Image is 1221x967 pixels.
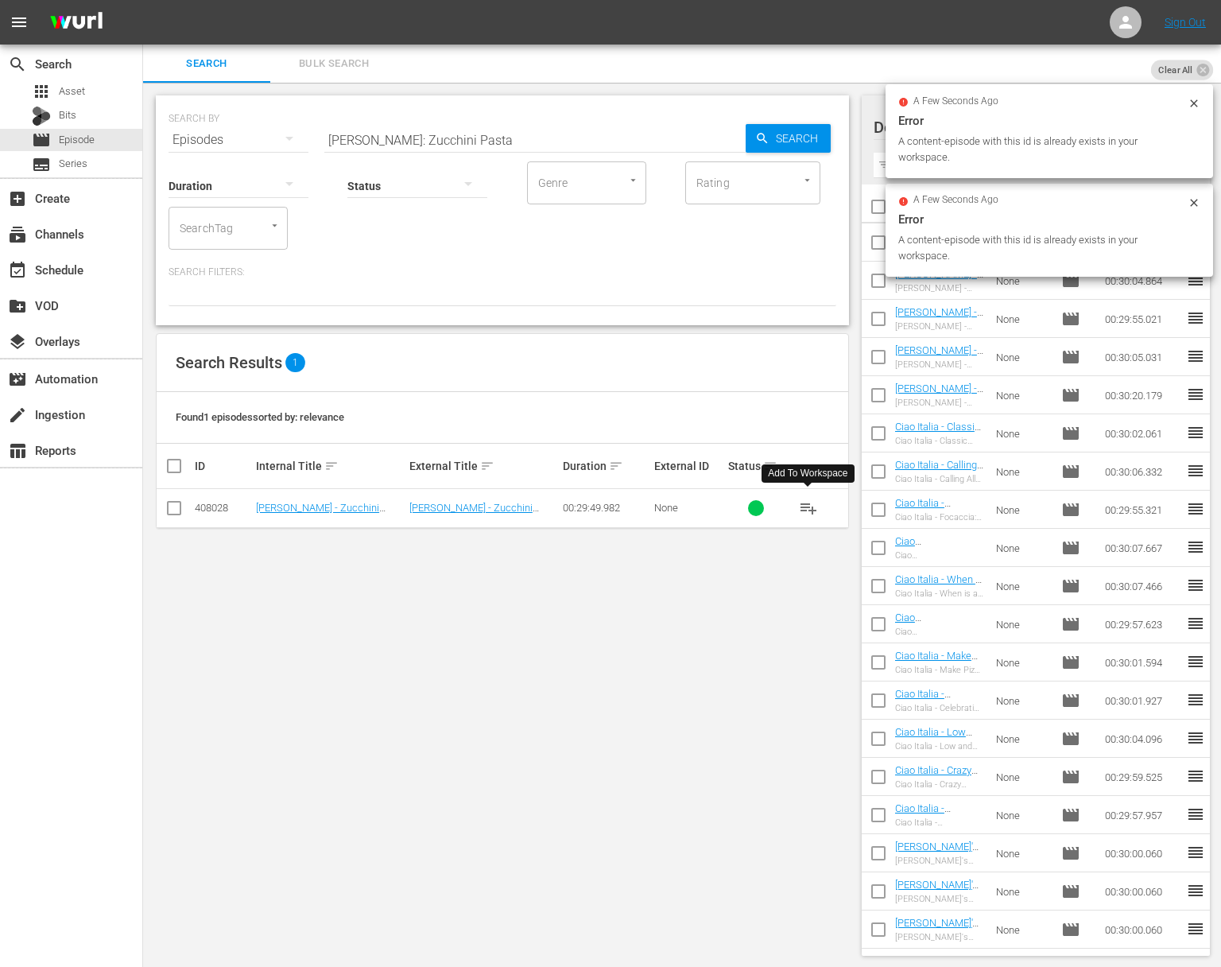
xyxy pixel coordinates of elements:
td: 00:29:57.957 [1099,796,1186,834]
a: [PERSON_NAME]'s Kitchen - Episode 1 [895,879,981,903]
button: Open [626,173,641,188]
a: [PERSON_NAME] - Apricot Chicken [895,383,983,406]
button: playlist_add [789,489,828,527]
div: [PERSON_NAME]'s Kitchen - Episode 3 [895,932,983,942]
a: [PERSON_NAME] - Onion Frittata [895,306,983,330]
div: Ciao Italia - Focaccia: One Sweet and One Savory [895,512,983,522]
td: None [990,376,1055,414]
span: table_chart [8,441,27,460]
td: None [990,605,1055,643]
td: 00:30:01.594 [1099,643,1186,682]
div: None [654,502,723,514]
span: Create [8,189,27,208]
span: Episode [1061,348,1080,367]
span: reorder [1186,499,1205,518]
div: Ciao Italia - When is a Plum Cake a Pound Cake? [895,588,983,599]
span: reorder [1186,881,1205,900]
div: Error [898,210,1200,229]
a: Ciao Italia - Crazy Water! [895,764,978,788]
div: Episodes [169,118,308,162]
a: Ciao Italia - When is a Plum Cake a Pound Cake? [895,573,983,609]
a: Ciao Italia - Make Pizza with a Friend [895,650,979,674]
div: Ciao Italia - [PERSON_NAME] Easy Chicken Casserole [895,817,983,828]
span: Series [32,155,51,174]
span: reorder [1186,423,1205,442]
span: Bulk Search [280,55,388,73]
span: Asset [32,82,51,101]
a: Ciao Italia - Calling All Cauliflower Lovers [895,459,983,495]
td: 00:30:00.060 [1099,911,1186,949]
span: Channels [8,225,27,244]
span: Found 1 episodes sorted by: relevance [176,411,344,423]
a: [PERSON_NAME] - Zucchini Pasta [256,502,386,526]
div: Error [898,111,1200,130]
span: reorder [1186,614,1205,633]
td: None [990,452,1055,491]
span: reorder [1186,385,1205,404]
td: None [990,796,1055,834]
span: Episode [1061,462,1080,481]
span: reorder [1186,843,1205,862]
div: 00:29:49.982 [563,502,650,514]
td: None [990,300,1055,338]
div: [PERSON_NAME]'s Kitchen - Episode 1 [895,894,983,904]
td: None [990,529,1055,567]
div: A content-episode with this id is already exists in your workspace. [898,134,1184,165]
span: sort [609,459,623,473]
span: a few seconds ago [913,95,998,108]
span: sort [480,459,494,473]
a: Ciao [GEOGRAPHIC_DATA] - Pesto Pairings [895,612,983,647]
div: External Title [409,456,558,476]
span: Episode [1061,806,1080,825]
span: Episode [1061,386,1080,405]
span: 1 [285,353,305,372]
td: 00:30:05.031 [1099,338,1186,376]
span: a few seconds ago [913,194,998,207]
span: Episode [1061,653,1080,672]
button: Open [800,173,815,188]
span: reorder [1186,576,1205,595]
span: reorder [1186,309,1205,328]
span: Episode [1061,577,1080,596]
div: [PERSON_NAME] - [PERSON_NAME] Salad with Gorgonzola and Pancetta [895,359,983,370]
span: Episode [32,130,51,150]
td: 00:30:07.667 [1099,529,1186,567]
span: Asset [59,83,85,99]
div: Status [728,456,785,476]
span: Episode [1061,691,1080,710]
span: reorder [1186,728,1205,748]
div: [PERSON_NAME] - Apricot Chicken [895,398,983,408]
span: Episode [1061,309,1080,328]
div: Ciao Italia - Celebration Cake [895,703,983,713]
div: External ID [654,460,723,472]
td: None [990,643,1055,682]
span: Search Results [176,353,282,372]
span: Clear All [1151,60,1200,80]
span: reorder [1186,919,1205,938]
span: Search [769,124,831,153]
div: Ciao Italia - Make Pizza with a Friend [895,665,983,675]
a: Ciao [GEOGRAPHIC_DATA] - Crepes Plus Broth...Abruzzo Style [895,535,983,595]
p: Search Filters: [169,266,836,279]
img: ans4CAIJ8jUAAAAAAAAAAAAAAAAAAAAAAAAgQb4GAAAAAAAAAAAAAAAAAAAAAAAAJMjXAAAAAAAAAAAAAAAAAAAAAAAAgAT5G... [38,4,114,41]
div: ID [195,460,251,472]
td: 00:30:07.466 [1099,567,1186,605]
span: Episode [1061,615,1080,634]
span: Episode [1061,920,1080,939]
a: [PERSON_NAME]'s Kitchen - Episode 2 [895,841,981,864]
td: 00:30:04.096 [1099,720,1186,758]
span: VOD [8,297,27,316]
a: Ciao Italia - Celebration Cake [895,688,971,712]
div: Add To Workspace [768,467,847,480]
div: [PERSON_NAME] - Onion Frittata [895,321,983,332]
span: Schedule [8,261,27,280]
a: Ciao Italia - Low and Slow [895,726,972,750]
div: Ciao Italia - Classic Ragu’ alla Bolgnese [895,436,983,446]
td: 00:30:20.179 [1099,376,1186,414]
div: A content-episode with this id is already exists in your workspace. [898,232,1184,264]
div: Duration [563,456,650,476]
a: Sign Out [1165,16,1206,29]
a: [PERSON_NAME] - Zucchini Pasta [409,502,539,526]
div: Internal Title [256,456,405,476]
td: None [990,872,1055,911]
